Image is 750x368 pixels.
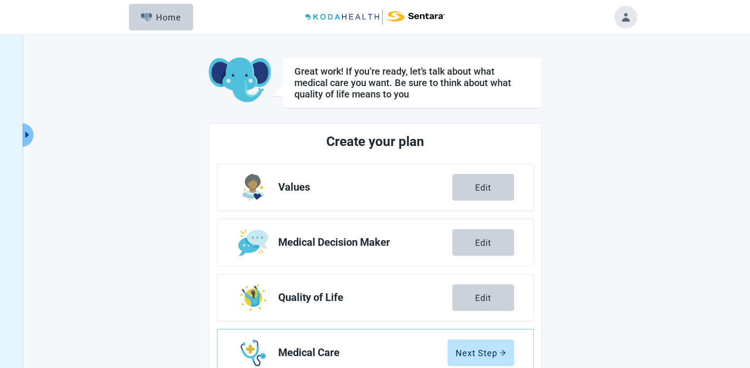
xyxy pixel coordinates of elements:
[452,174,514,201] button: Edit
[253,131,498,152] h2: Create your plan
[475,183,491,192] div: Edit
[448,339,514,366] button: Next Steparrow-right
[475,238,491,247] div: Edit
[294,66,530,100] h1: Great work! If you’re ready, let’s talk about what medical care you want. Be sure to think about ...
[22,123,34,147] button: Expand menu
[452,284,514,311] button: Edit
[209,58,271,103] img: Koda Elephant
[499,349,506,356] span: arrow-right
[278,292,452,303] span: Quality of Life
[452,229,514,256] button: Edit
[217,274,533,321] a: Edit Quality of Life section
[141,12,182,22] div: Home
[278,237,452,248] span: Medical Decision Maker
[23,130,32,139] span: caret-right
[278,347,448,358] span: Medical Care
[141,13,153,21] img: Elephant
[217,219,533,266] a: Edit Medical Decision Maker section
[129,4,193,30] button: ElephantHome
[278,182,452,193] span: Values
[456,348,506,358] div: Next Step
[614,6,637,29] button: Toggle account menu
[217,164,533,211] a: Edit Values section
[475,293,491,302] div: Edit
[305,10,444,25] img: Koda Health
